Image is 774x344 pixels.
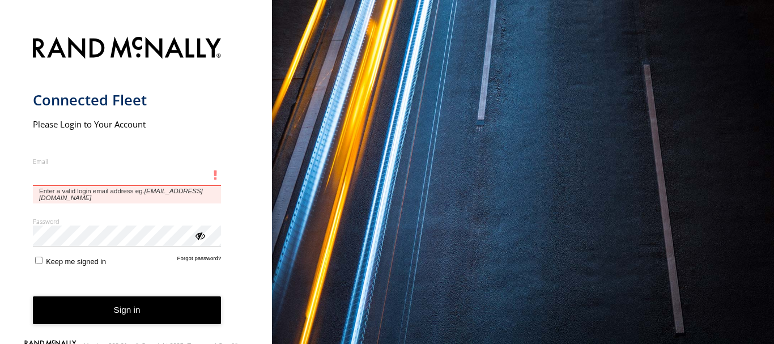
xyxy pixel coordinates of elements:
span: Keep me signed in [46,257,106,266]
a: Forgot password? [177,255,222,266]
img: Rand McNally [33,35,222,63]
h1: Connected Fleet [33,91,222,109]
button: Sign in [33,296,222,324]
span: Enter a valid login email address eg. [33,186,222,203]
h2: Please Login to Your Account [33,118,222,130]
div: ViewPassword [194,230,205,241]
input: Keep me signed in [35,257,42,264]
form: main [33,30,240,342]
em: [EMAIL_ADDRESS][DOMAIN_NAME] [39,188,203,201]
label: Password [33,217,222,226]
label: Email [33,157,222,165]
